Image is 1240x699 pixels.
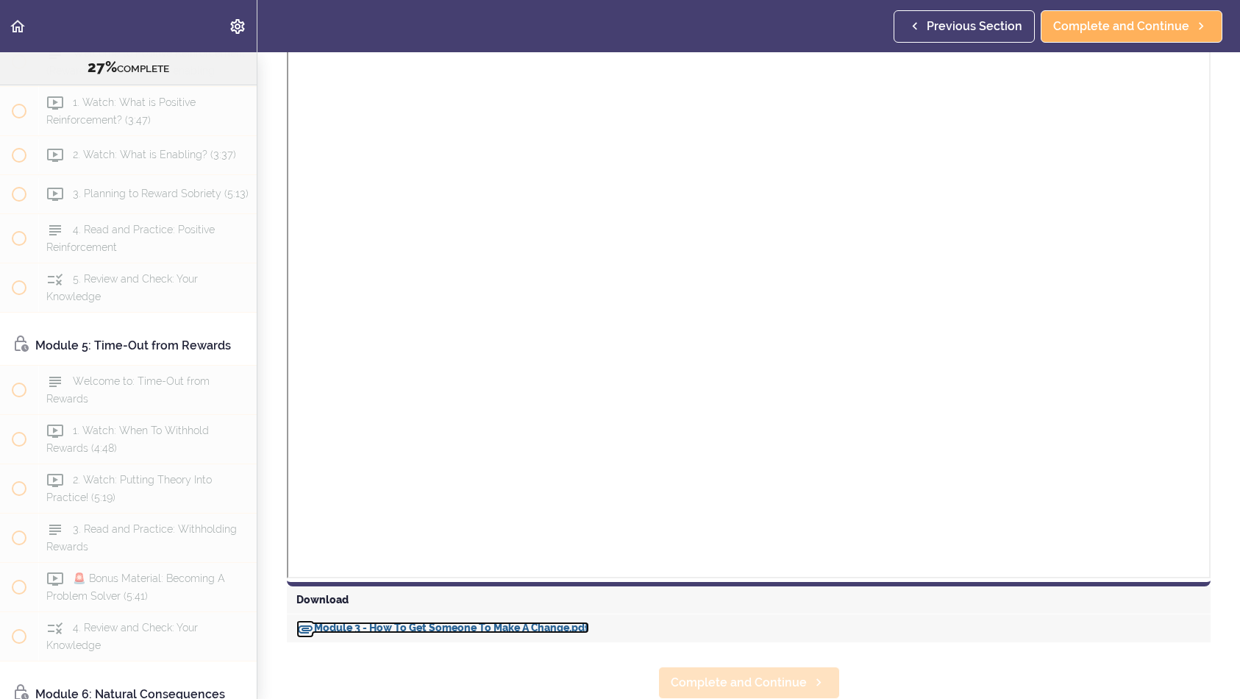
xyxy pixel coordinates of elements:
span: 4. Review and Check: Your Knowledge [46,622,198,650]
a: Complete and Continue [658,667,840,699]
span: 3. Read and Practice: Withholding Rewards [46,523,237,552]
svg: Back to course curriculum [9,18,26,35]
a: Previous Section [894,10,1035,43]
span: Complete and Continue [671,674,807,692]
svg: Download [296,620,314,638]
span: 1. Watch: When To Withhold Rewards (4:48) [46,425,209,453]
span: 4. Read and Practice: Positive Reinforcement [46,224,215,252]
span: Welcome to: Time-Out from Rewards [46,375,210,404]
div: COMPLETE [18,58,238,77]
span: Complete and Continue [1053,18,1189,35]
svg: Settings Menu [229,18,246,35]
span: 3. Planning to Reward Sobriety (5:13) [73,188,249,199]
span: 1. Watch: What is Positive Reinforcement? (3:47) [46,96,196,125]
span: 🚨 Bonus Material: Becoming A Problem Solver (5:41) [46,572,225,601]
a: Complete and Continue [1041,10,1222,43]
a: DownloadModule 3 - How To Get Someone To Make A Change.pdf [296,622,589,634]
span: Previous Section [927,18,1022,35]
span: 2. Watch: Putting Theory Into Practice! (5:19) [46,474,212,503]
span: 27% [88,58,117,76]
span: 2. Watch: What is Enabling? (3:37) [73,149,236,160]
span: 5. Review and Check: Your Knowledge [46,273,198,302]
div: Download [287,586,1211,614]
